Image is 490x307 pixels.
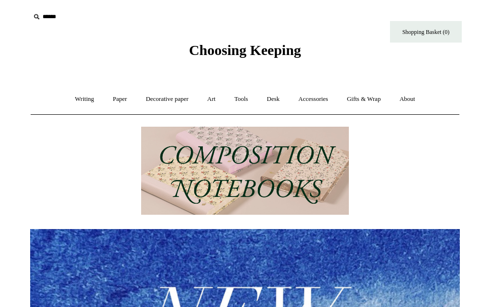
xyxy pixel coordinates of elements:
[67,87,103,112] a: Writing
[226,87,257,112] a: Tools
[189,50,301,56] a: Choosing Keeping
[141,127,349,215] img: 202302 Composition ledgers.jpg__PID:69722ee6-fa44-49dd-a067-31375e5d54ec
[338,87,390,112] a: Gifts & Wrap
[137,87,197,112] a: Decorative paper
[290,87,337,112] a: Accessories
[391,87,424,112] a: About
[199,87,224,112] a: Art
[189,42,301,58] span: Choosing Keeping
[390,21,462,43] a: Shopping Basket (0)
[104,87,136,112] a: Paper
[258,87,289,112] a: Desk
